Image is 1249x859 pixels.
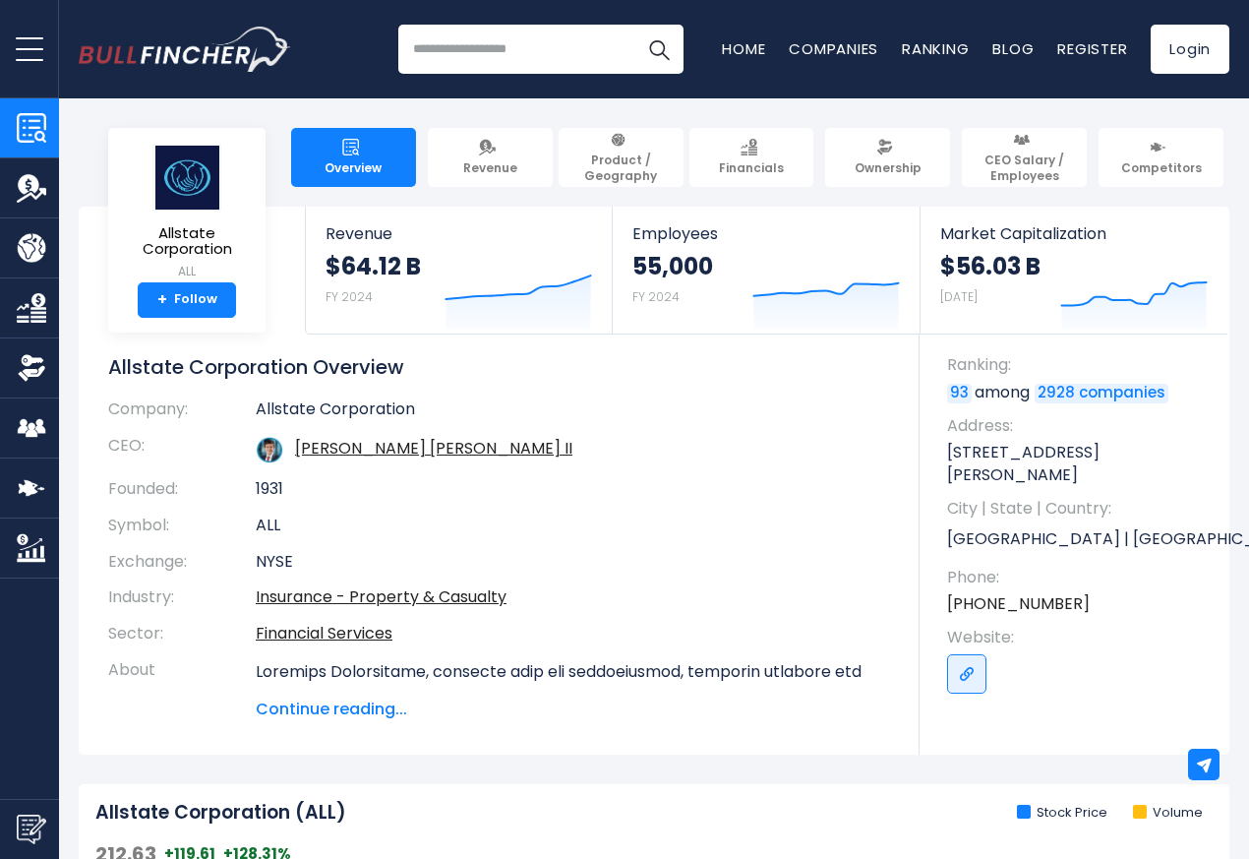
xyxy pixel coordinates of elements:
a: Revenue [428,128,553,187]
span: Ownership [855,160,922,176]
a: ceo [295,437,572,460]
img: Bullfincher logo [79,27,291,72]
strong: $56.03 B [940,251,1041,281]
span: CEO Salary / Employees [971,153,1078,183]
th: Exchange: [108,544,256,581]
th: About [108,652,256,721]
th: Founded: [108,471,256,508]
th: Industry: [108,580,256,616]
span: Ranking: [947,354,1210,376]
span: Allstate Corporation [124,225,250,258]
a: Go to homepage [79,27,290,72]
span: Continue reading... [256,698,890,721]
span: City | State | Country: [947,498,1210,520]
span: Website: [947,627,1210,648]
small: [DATE] [940,288,978,305]
th: Symbol: [108,508,256,544]
td: ALL [256,508,890,544]
th: Company: [108,399,256,428]
small: FY 2024 [632,288,680,305]
a: Register [1057,38,1127,59]
span: Financials [719,160,784,176]
strong: 55,000 [632,251,713,281]
a: Allstate Corporation ALL [123,144,251,282]
a: Market Capitalization $56.03 B [DATE] [921,207,1227,334]
span: Revenue [463,160,517,176]
li: Volume [1133,805,1203,822]
a: Revenue $64.12 B FY 2024 [306,207,612,334]
a: 2928 companies [1035,384,1168,403]
strong: + [157,291,167,309]
td: 1931 [256,471,890,508]
td: NYSE [256,544,890,581]
button: Search [634,25,684,74]
a: Go to link [947,654,986,694]
small: ALL [124,263,250,280]
td: Allstate Corporation [256,399,890,428]
h2: Allstate Corporation (ALL) [95,801,346,826]
a: Employees 55,000 FY 2024 [613,207,919,334]
span: Market Capitalization [940,224,1208,243]
th: CEO: [108,428,256,471]
img: tom-wilson.jpg [256,436,283,463]
span: Employees [632,224,899,243]
li: Stock Price [1017,805,1107,822]
p: among [947,382,1210,403]
th: Sector: [108,616,256,652]
img: Ownership [17,353,46,383]
a: Insurance - Property & Casualty [256,585,506,608]
a: Companies [789,38,878,59]
a: Ranking [902,38,969,59]
small: FY 2024 [326,288,373,305]
span: Product / Geography [567,153,675,183]
a: Competitors [1099,128,1223,187]
strong: $64.12 B [326,251,421,281]
span: Address: [947,415,1210,437]
h1: Allstate Corporation Overview [108,354,890,380]
span: Phone: [947,567,1210,588]
span: Revenue [326,224,592,243]
a: +Follow [138,282,236,318]
p: [GEOGRAPHIC_DATA] | [GEOGRAPHIC_DATA] | US [947,525,1210,555]
a: 93 [947,384,972,403]
a: Blog [992,38,1034,59]
a: Login [1151,25,1229,74]
a: Financial Services [256,622,392,644]
a: Home [722,38,765,59]
a: Overview [291,128,416,187]
a: Ownership [825,128,950,187]
span: Overview [325,160,382,176]
span: Competitors [1121,160,1202,176]
a: Financials [689,128,814,187]
a: Product / Geography [559,128,684,187]
a: [PHONE_NUMBER] [947,593,1090,615]
p: [STREET_ADDRESS][PERSON_NAME] [947,442,1210,486]
a: CEO Salary / Employees [962,128,1087,187]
